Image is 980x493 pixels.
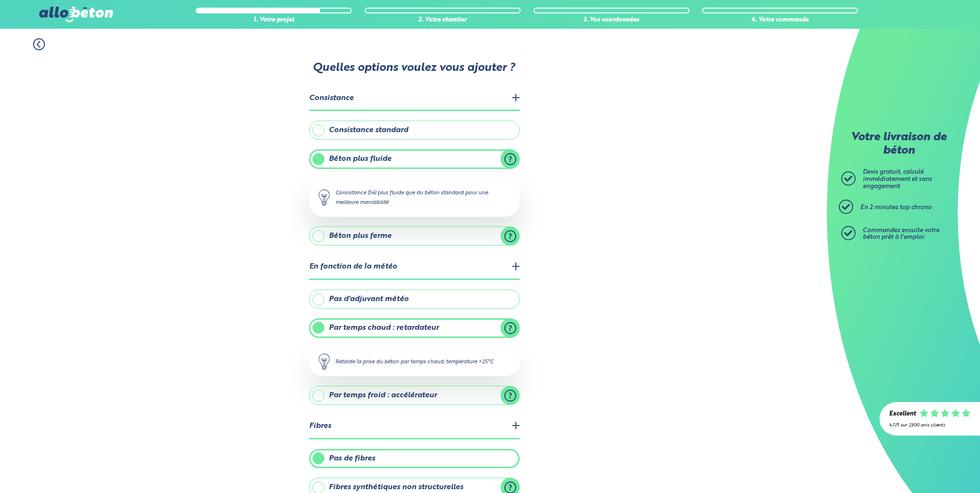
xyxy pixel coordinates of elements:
[863,169,932,189] span: Devis gratuit, calculé immédiatement et sans engagement
[309,226,520,246] label: Béton plus ferme
[309,121,520,140] label: Consistance standard
[309,179,520,217] div: Consistance (S4) plus fluide que du béton standard pour une meilleure maniabilité
[860,204,932,211] span: En 2 minutes top chrono
[309,449,520,468] label: Pas de fibres
[889,423,970,428] div: 4.7/5 sur 2300 avis clients
[365,17,521,24] div: 2. Votre chantier
[895,456,969,482] iframe: Help widget launcher
[844,131,954,157] p: Votre livraison de béton
[309,255,520,280] legend: En fonction de la météo
[309,87,520,111] legend: Consistance
[196,17,352,24] div: 1. Votre projet
[889,411,916,418] div: Excellent
[863,227,939,241] span: Commandez ensuite votre béton prêt à l'emploi
[308,62,519,75] p: Quelles options voulez vous ajouter ?
[534,17,690,24] div: 3. Vos coordonnées
[39,7,113,22] img: allobéton
[309,386,520,405] label: Par temps froid : accélérateur
[309,318,520,337] label: Par temps chaud : retardateur
[702,17,858,24] div: 4. Votre commande
[309,415,520,439] legend: Fibres
[309,149,520,168] label: Béton plus fluide
[309,290,520,309] label: Pas d'adjuvant météo
[309,347,520,376] div: Retarde la prise du béton par temps chaud, température >25°C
